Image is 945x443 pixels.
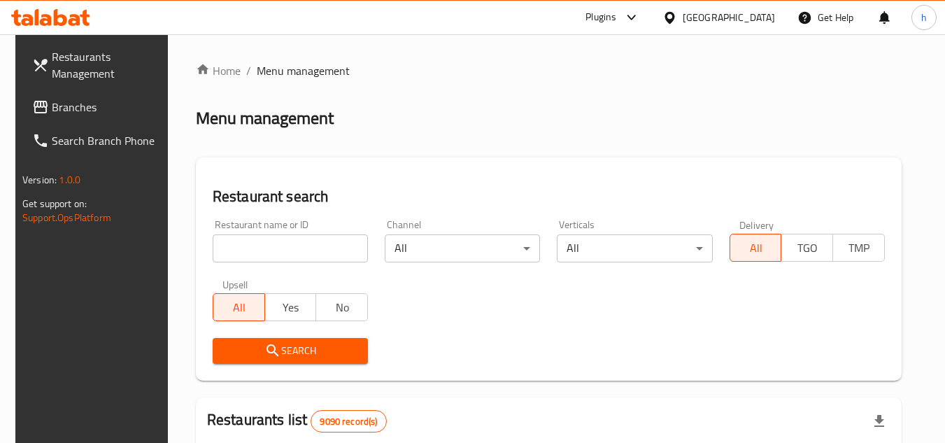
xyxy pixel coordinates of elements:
span: h [921,10,927,25]
a: Branches [21,90,173,124]
span: Search [224,342,357,360]
button: TGO [781,234,833,262]
div: Plugins [585,9,616,26]
span: Menu management [257,62,350,79]
span: Yes [271,297,311,318]
button: All [213,293,265,321]
a: Support.OpsPlatform [22,209,111,227]
div: Total records count [311,410,386,433]
nav: breadcrumb [196,62,902,79]
div: [GEOGRAPHIC_DATA] [683,10,775,25]
span: Get support on: [22,195,87,213]
button: TMP [832,234,885,262]
span: 9090 record(s) [311,415,385,428]
a: Restaurants Management [21,40,173,90]
input: Search for restaurant name or ID.. [213,234,368,262]
div: All [557,234,712,262]
span: Search Branch Phone [52,132,162,149]
h2: Restaurant search [213,186,885,207]
span: TMP [839,238,879,258]
button: Search [213,338,368,364]
span: Branches [52,99,162,115]
span: 1.0.0 [59,171,80,189]
div: Export file [862,405,896,438]
h2: Restaurants list [207,409,387,433]
div: All [385,234,540,262]
a: Home [196,62,241,79]
span: Version: [22,171,57,189]
span: TGO [787,238,827,258]
button: All [730,234,782,262]
a: Search Branch Phone [21,124,173,157]
li: / [246,62,251,79]
span: All [736,238,776,258]
h2: Menu management [196,107,334,129]
span: All [219,297,260,318]
label: Delivery [739,220,774,230]
span: No [322,297,362,318]
span: Restaurants Management [52,48,162,82]
label: Upsell [222,279,248,289]
button: No [315,293,368,321]
button: Yes [264,293,317,321]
